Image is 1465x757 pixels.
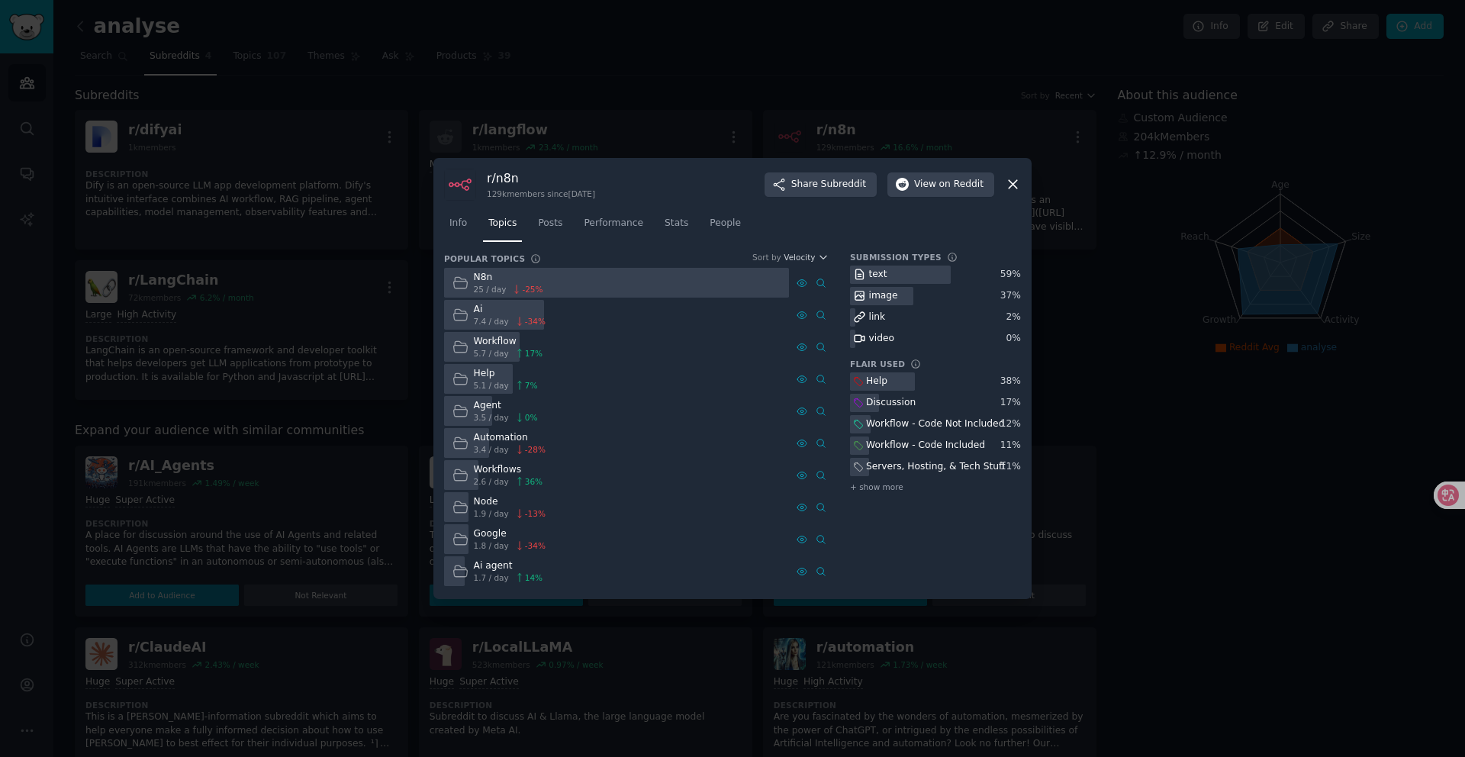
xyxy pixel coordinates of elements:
[1000,375,1021,388] div: 38 %
[525,572,543,583] span: 14 %
[444,169,476,201] img: n8n
[525,380,538,391] span: 7 %
[869,268,887,282] div: text
[474,572,509,583] span: 1.7 / day
[474,367,538,381] div: Help
[474,271,543,285] div: N8n
[533,211,568,243] a: Posts
[474,495,546,509] div: Node
[444,211,472,243] a: Info
[887,172,994,197] button: Viewon Reddit
[474,559,543,573] div: Ai agent
[488,217,517,230] span: Topics
[474,476,509,487] span: 2.6 / day
[474,348,509,359] span: 5.7 / day
[525,508,546,519] span: -13 %
[474,508,509,519] span: 1.9 / day
[584,217,643,230] span: Performance
[710,217,741,230] span: People
[821,178,866,192] span: Subreddit
[525,412,538,423] span: 0 %
[869,289,898,303] div: image
[665,217,688,230] span: Stats
[474,316,509,327] span: 7.4 / day
[1006,332,1021,346] div: 0 %
[850,482,903,492] span: + show more
[474,380,509,391] span: 5.1 / day
[449,217,467,230] span: Info
[474,527,546,541] div: Google
[869,332,894,346] div: video
[474,540,509,551] span: 1.8 / day
[1000,439,1021,453] div: 11 %
[474,303,546,317] div: Ai
[791,178,866,192] span: Share
[659,211,694,243] a: Stats
[765,172,877,197] button: ShareSubreddit
[784,252,829,263] button: Velocity
[866,460,1006,474] div: Servers, Hosting, & Tech Stuff
[474,335,543,349] div: Workflow
[525,444,546,455] span: -28 %
[752,252,781,263] div: Sort by
[525,540,546,551] span: -34 %
[939,178,984,192] span: on Reddit
[525,316,546,327] span: -34 %
[850,252,942,263] h3: Submission Types
[487,188,595,199] div: 129k members since [DATE]
[704,211,746,243] a: People
[474,431,546,445] div: Automation
[1000,460,1021,474] div: 11 %
[487,170,595,186] h3: r/ n8n
[869,311,886,324] div: link
[1006,311,1021,324] div: 2 %
[474,284,507,295] span: 25 / day
[474,399,538,413] div: Agent
[1000,417,1021,431] div: 12 %
[784,252,815,263] span: Velocity
[474,412,509,423] span: 3.5 / day
[578,211,649,243] a: Performance
[1000,289,1021,303] div: 37 %
[538,217,562,230] span: Posts
[525,348,543,359] span: 17 %
[522,284,543,295] span: -25 %
[483,211,522,243] a: Topics
[444,253,525,264] h3: Popular Topics
[850,359,905,369] h3: Flair Used
[914,178,984,192] span: View
[866,439,985,453] div: Workflow - Code Included
[525,476,543,487] span: 36 %
[1000,396,1021,410] div: 17 %
[866,375,887,388] div: Help
[1000,268,1021,282] div: 59 %
[474,444,509,455] span: 3.4 / day
[866,417,1004,431] div: Workflow - Code Not Included
[866,396,916,410] div: Discussion
[474,463,543,477] div: Workflows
